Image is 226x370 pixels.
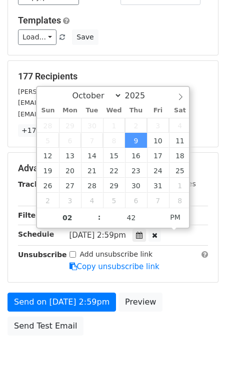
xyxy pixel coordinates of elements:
span: October 26, 2025 [37,178,59,193]
span: October 24, 2025 [147,163,169,178]
span: October 19, 2025 [37,163,59,178]
span: October 28, 2025 [81,178,103,193]
span: October 4, 2025 [169,118,191,133]
span: October 14, 2025 [81,148,103,163]
span: November 1, 2025 [169,178,191,193]
span: October 31, 2025 [147,178,169,193]
span: October 16, 2025 [125,148,147,163]
span: September 30, 2025 [81,118,103,133]
span: November 6, 2025 [125,193,147,208]
strong: Tracking [18,180,51,188]
span: Fri [147,107,169,114]
span: October 8, 2025 [103,133,125,148]
label: Add unsubscribe link [80,249,153,260]
a: Send on [DATE] 2:59pm [7,293,116,312]
span: October 21, 2025 [81,163,103,178]
a: Preview [118,293,162,312]
span: October 20, 2025 [59,163,81,178]
span: November 5, 2025 [103,193,125,208]
a: Send Test Email [7,317,83,336]
a: Load... [18,29,56,45]
span: October 17, 2025 [147,148,169,163]
span: October 1, 2025 [103,118,125,133]
span: [DATE] 2:59pm [69,231,126,240]
span: October 10, 2025 [147,133,169,148]
span: October 18, 2025 [169,148,191,163]
strong: Schedule [18,230,54,238]
span: October 3, 2025 [147,118,169,133]
h5: Advanced [18,163,208,174]
span: October 11, 2025 [169,133,191,148]
a: Copy unsubscribe link [69,262,159,271]
input: Year [122,91,158,100]
span: October 12, 2025 [37,148,59,163]
span: November 2, 2025 [37,193,59,208]
span: : [98,207,101,227]
button: Save [72,29,98,45]
span: Thu [125,107,147,114]
span: Click to toggle [161,207,189,227]
span: September 29, 2025 [59,118,81,133]
span: October 2, 2025 [125,118,147,133]
span: Wed [103,107,125,114]
span: Mon [59,107,81,114]
a: +174 more [18,124,64,137]
span: Sun [37,107,59,114]
span: October 15, 2025 [103,148,125,163]
span: November 3, 2025 [59,193,81,208]
span: October 6, 2025 [59,133,81,148]
span: September 28, 2025 [37,118,59,133]
span: October 25, 2025 [169,163,191,178]
span: November 4, 2025 [81,193,103,208]
strong: Unsubscribe [18,251,67,259]
span: November 7, 2025 [147,193,169,208]
span: October 7, 2025 [81,133,103,148]
span: October 13, 2025 [59,148,81,163]
span: October 5, 2025 [37,133,59,148]
span: October 9, 2025 [125,133,147,148]
span: October 30, 2025 [125,178,147,193]
span: October 29, 2025 [103,178,125,193]
span: Tue [81,107,103,114]
input: Hour [37,208,98,228]
label: UTM Codes [156,179,195,189]
iframe: Chat Widget [176,322,226,370]
span: October 23, 2025 [125,163,147,178]
h5: 177 Recipients [18,71,208,82]
span: Sat [169,107,191,114]
strong: Filters [18,211,43,219]
span: November 8, 2025 [169,193,191,208]
small: [EMAIL_ADDRESS][DOMAIN_NAME] [18,110,129,118]
a: Templates [18,15,61,25]
small: [EMAIL_ADDRESS][DOMAIN_NAME] [18,99,129,106]
small: [PERSON_NAME][EMAIL_ADDRESS][DOMAIN_NAME] [18,88,182,95]
span: October 22, 2025 [103,163,125,178]
input: Minute [101,208,162,228]
span: October 27, 2025 [59,178,81,193]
